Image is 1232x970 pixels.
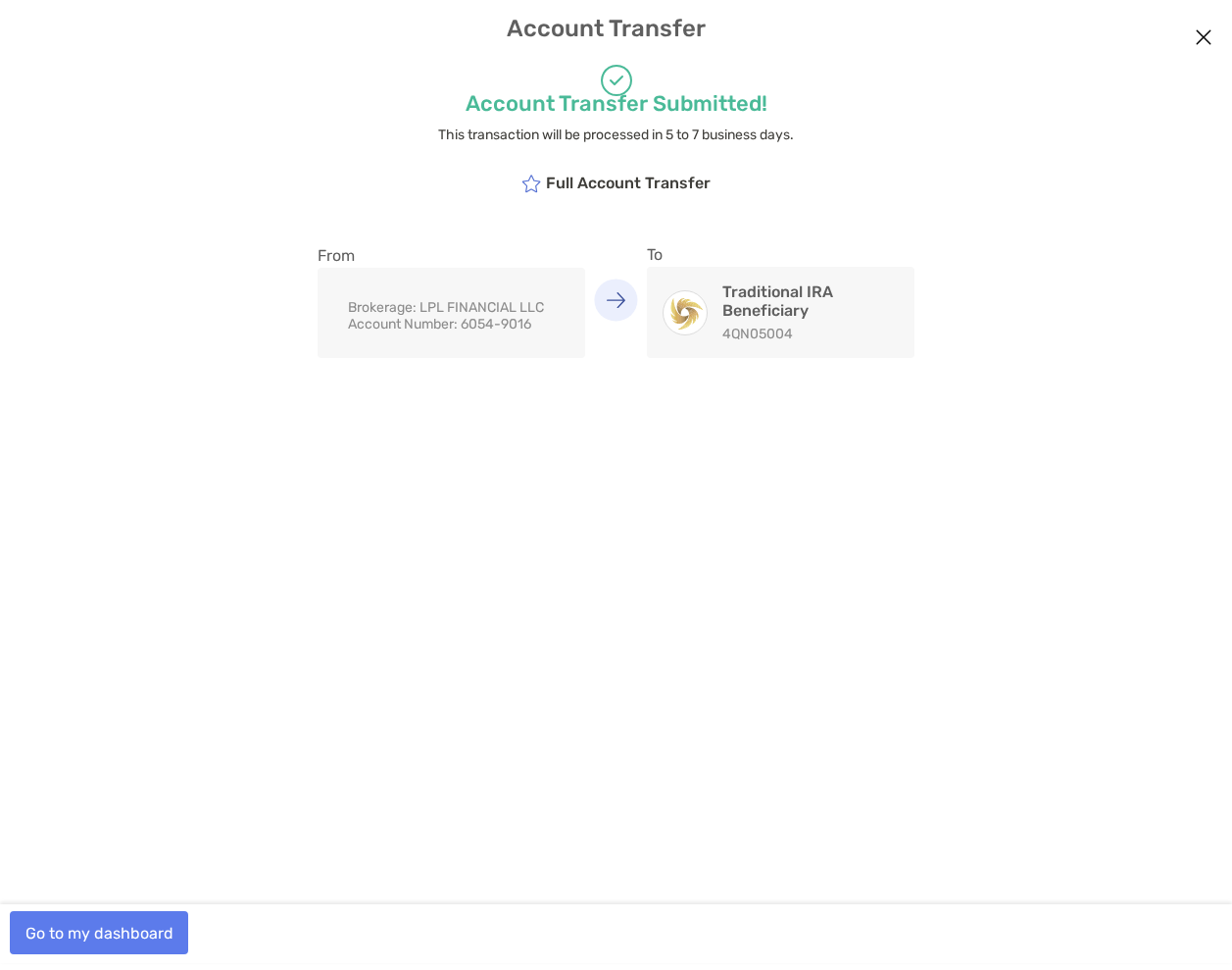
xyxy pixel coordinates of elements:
[521,173,711,193] h5: Full Account Transfer
[647,242,914,267] p: To
[1189,24,1218,53] button: Close modal
[18,15,1215,42] h4: Account Transfer
[318,243,585,268] p: From
[348,316,458,332] span: Account Number:
[348,316,544,332] p: 6054-9016
[10,911,188,954] button: Go to my dashboard
[294,90,938,117] h4: Account Transfer Submitted!
[722,326,899,342] p: 4QN05004
[294,127,938,143] h6: This transaction will be processed in 5 to 7 business days.
[348,299,544,316] p: LPL FINANCIAL LLC
[722,282,899,320] h4: Traditional IRA Beneficiary
[607,292,626,309] img: Icon arrow
[664,291,707,334] img: Traditional IRA Beneficiary
[348,299,417,316] span: Brokerage:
